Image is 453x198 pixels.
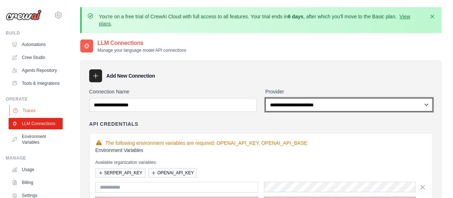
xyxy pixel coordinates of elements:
[288,14,303,19] strong: 6 days
[97,47,186,53] p: Manage your language model API connections
[99,13,424,27] p: You're on a free trial of CrewAI Cloud with full access to all features. Your trial ends in , aft...
[95,168,145,178] button: SERPER_API_KEY
[9,39,63,50] a: Automations
[97,39,186,47] h2: LLM Connections
[9,65,63,76] a: Agents Repository
[95,147,427,154] h3: Environment Variables
[95,139,427,147] div: The following environment variables are required: OPENAI_API_KEY, OPENAI_API_BASE
[9,78,63,89] a: Tools & Integrations
[6,10,42,20] img: Logo
[9,52,63,63] a: Crew Studio
[6,96,63,102] div: Operate
[148,168,197,178] button: OPENAI_API_KEY
[89,88,257,95] label: Connection Name
[89,120,138,128] h4: API Credentials
[9,177,63,188] a: Billing
[6,30,63,36] div: Build
[6,155,63,161] div: Manage
[9,118,63,129] a: LLM Connections
[106,72,155,79] h3: Add New Connection
[265,88,433,95] label: Provider
[9,164,63,175] a: Usage
[9,105,63,116] a: Traces
[95,160,427,165] p: Available organization variables:
[9,131,63,148] a: Environment Variables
